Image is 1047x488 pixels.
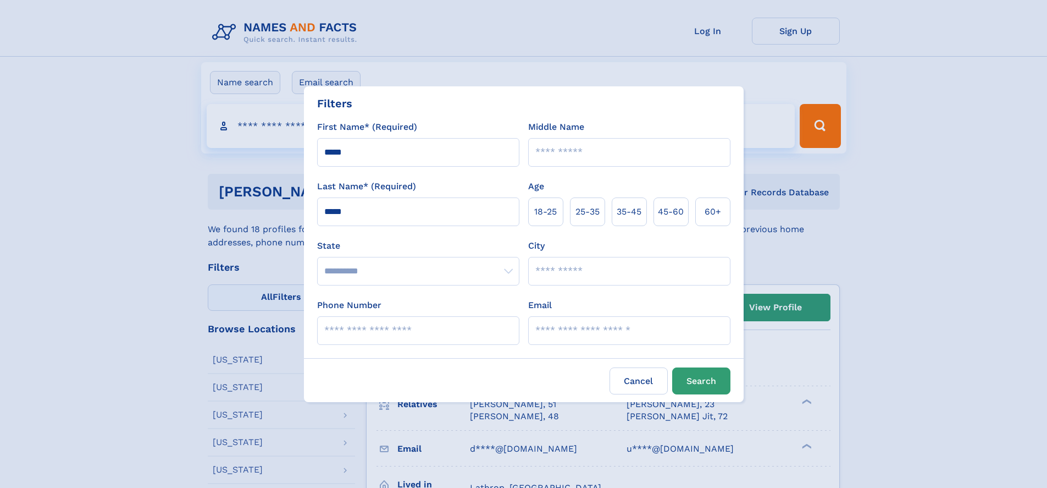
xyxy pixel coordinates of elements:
span: 60+ [705,205,721,218]
span: 45‑60 [658,205,684,218]
span: 18‑25 [534,205,557,218]
div: Filters [317,95,352,112]
label: Phone Number [317,299,381,312]
label: Age [528,180,544,193]
label: State [317,239,519,253]
button: Search [672,368,730,394]
label: Email [528,299,552,312]
label: Last Name* (Required) [317,180,416,193]
label: Middle Name [528,120,584,134]
span: 25‑35 [575,205,600,218]
span: 35‑45 [617,205,641,218]
label: City [528,239,545,253]
label: First Name* (Required) [317,120,417,134]
label: Cancel [610,368,668,394]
